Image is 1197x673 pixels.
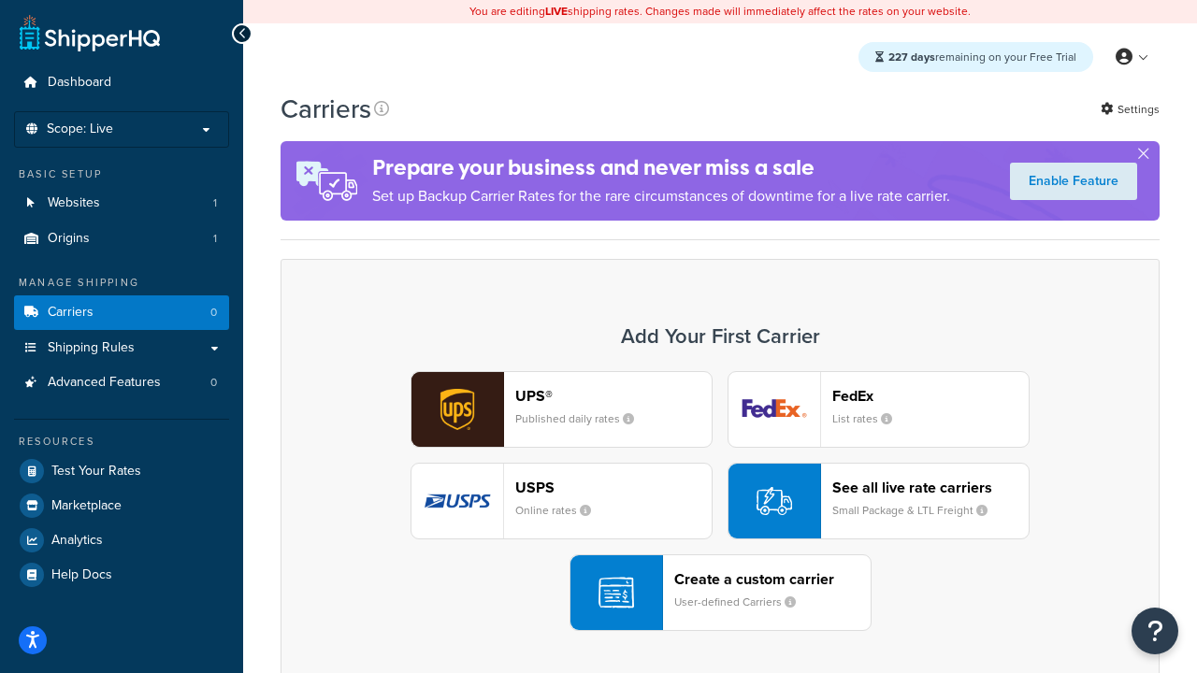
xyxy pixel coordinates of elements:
div: Basic Setup [14,166,229,182]
small: Online rates [515,502,606,519]
a: Carriers 0 [14,295,229,330]
div: Resources [14,434,229,450]
header: See all live rate carriers [832,479,1029,496]
div: remaining on your Free Trial [858,42,1093,72]
header: USPS [515,479,712,496]
small: List rates [832,410,907,427]
a: ShipperHQ Home [20,14,160,51]
button: fedEx logoFedExList rates [728,371,1030,448]
span: Help Docs [51,567,112,583]
img: icon-carrier-liverate-becf4550.svg [757,483,792,519]
span: 1 [213,231,217,247]
span: Dashboard [48,75,111,91]
img: icon-carrier-custom-c93b8a24.svg [598,575,634,610]
span: Advanced Features [48,375,161,391]
strong: 227 days [888,49,935,65]
header: Create a custom carrier [674,570,871,588]
a: Dashboard [14,65,229,100]
a: Settings [1101,96,1160,122]
span: 0 [210,375,217,391]
img: ad-rules-rateshop-fe6ec290ccb7230408bd80ed9643f0289d75e0ffd9eb532fc0e269fcd187b520.png [281,141,372,221]
button: See all live rate carriersSmall Package & LTL Freight [728,463,1030,539]
span: 1 [213,195,217,211]
span: Origins [48,231,90,247]
header: UPS® [515,387,712,405]
a: Enable Feature [1010,163,1137,200]
small: Published daily rates [515,410,649,427]
a: Test Your Rates [14,454,229,488]
a: Origins 1 [14,222,229,256]
img: fedEx logo [728,372,820,447]
li: Advanced Features [14,365,229,400]
span: Marketplace [51,498,122,514]
span: Shipping Rules [48,340,135,356]
button: usps logoUSPSOnline rates [411,463,713,539]
span: Carriers [48,305,94,321]
small: User-defined Carriers [674,594,811,610]
button: Open Resource Center [1132,608,1178,654]
button: Create a custom carrierUser-defined Carriers [570,554,872,631]
span: 0 [210,305,217,321]
h1: Carriers [281,91,371,127]
button: ups logoUPS®Published daily rates [411,371,713,448]
a: Websites 1 [14,186,229,221]
li: Websites [14,186,229,221]
header: FedEx [832,387,1029,405]
a: Analytics [14,523,229,557]
span: Test Your Rates [51,464,141,480]
span: Websites [48,195,100,211]
a: Advanced Features 0 [14,365,229,400]
a: Help Docs [14,558,229,592]
a: Shipping Rules [14,331,229,365]
li: Origins [14,222,229,256]
p: Set up Backup Carrier Rates for the rare circumstances of downtime for a live rate carrier. [372,183,950,209]
img: ups logo [411,372,503,447]
small: Small Package & LTL Freight [832,502,1002,519]
div: Manage Shipping [14,275,229,291]
span: Scope: Live [47,122,113,137]
li: Carriers [14,295,229,330]
h4: Prepare your business and never miss a sale [372,152,950,183]
img: usps logo [411,464,503,538]
a: Marketplace [14,489,229,523]
span: Analytics [51,533,103,549]
h3: Add Your First Carrier [300,325,1140,348]
b: LIVE [545,3,568,20]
